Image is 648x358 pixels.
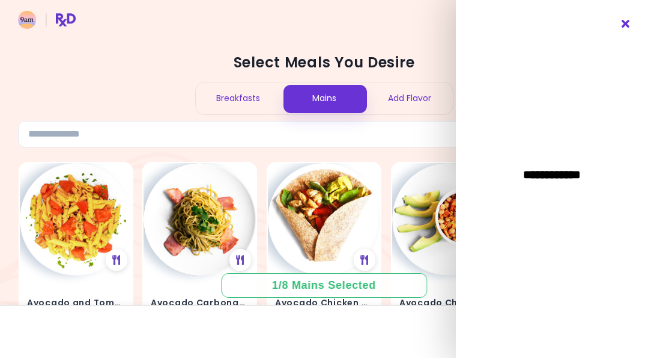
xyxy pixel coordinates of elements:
h4: Avocado Chicken Wrap [275,294,373,313]
div: See Meal Plan [229,249,251,271]
div: Mains [281,82,367,114]
h2: Select Meals You Desire [18,53,630,72]
div: See Meal Plan [354,249,375,271]
h4: Avocado Chickpea Chilli [399,294,497,313]
div: Add Flavor [367,82,453,114]
div: Breakfasts [196,82,282,114]
div: See Meal Plan [105,249,127,271]
h4: Avocado and Tomato Pasta Salad [27,294,125,313]
h4: Avocado Carbonara [151,294,249,313]
i: Close [620,20,632,28]
img: RxDiet [18,11,76,29]
div: 1 / 8 Mains Selected [264,278,385,293]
